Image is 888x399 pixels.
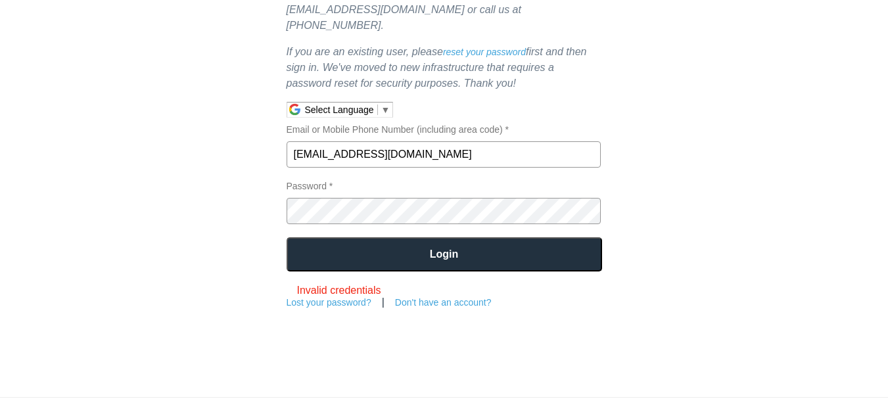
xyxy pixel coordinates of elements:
[297,285,381,296] span: Invalid credentials
[305,105,374,115] span: Select Language
[287,141,601,168] input: Email or Mobile Phone Number (including area code) *
[395,297,492,308] a: Don't have an account?
[377,105,378,115] span: ​
[305,105,390,115] a: Select Language​
[287,46,587,89] em: If you are an existing user, please first and then sign in. We've moved to new infrastructure tha...
[443,47,526,57] a: reset your password
[287,237,602,271] input: Login
[287,181,602,224] label: Password *
[287,124,602,168] label: Email or Mobile Phone Number (including area code) *
[287,297,371,308] a: Lost your password?
[381,105,390,115] span: ▼
[287,198,601,224] input: Password *
[371,296,395,308] span: |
